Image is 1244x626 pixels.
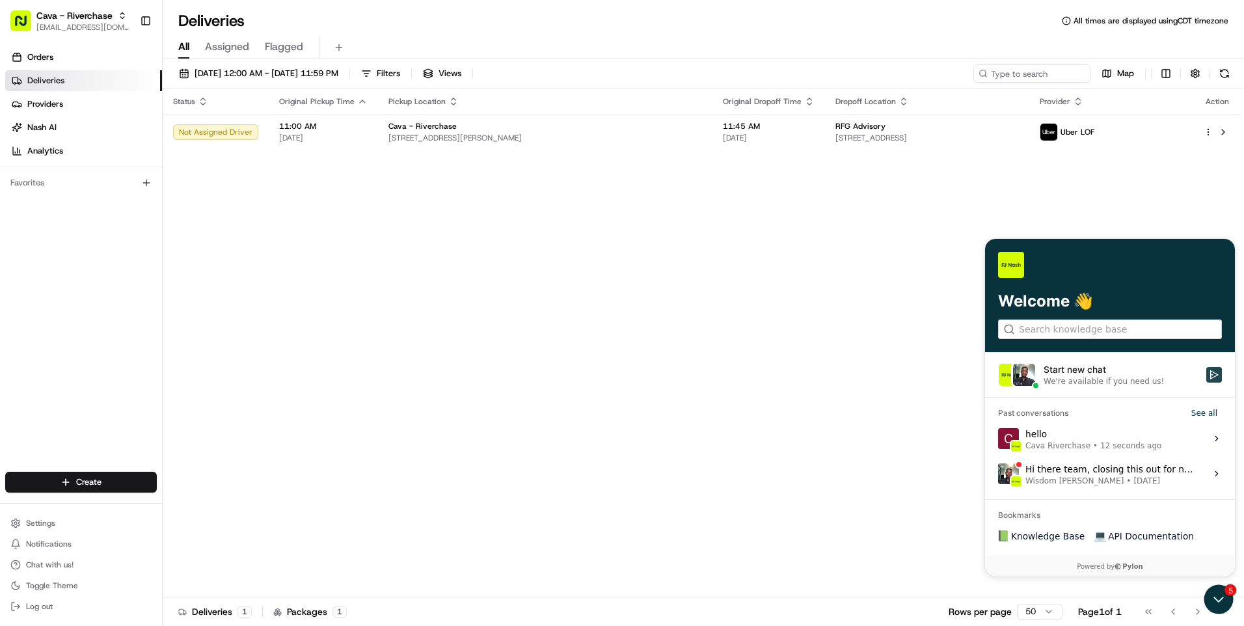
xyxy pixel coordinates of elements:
[5,141,162,161] a: Analytics
[27,145,63,157] span: Analytics
[1096,64,1140,83] button: Map
[5,535,157,553] button: Notifications
[178,605,252,618] div: Deliveries
[5,172,157,193] div: Favorites
[1078,605,1122,618] div: Page 1 of 1
[1040,96,1070,107] span: Provider
[332,606,347,618] div: 1
[195,68,338,79] span: [DATE] 12:00 AM - [DATE] 11:59 PM
[985,239,1235,577] iframe: Customer support window
[5,514,157,532] button: Settings
[949,605,1012,618] p: Rows per page
[178,39,189,55] span: All
[835,96,896,107] span: Dropoff Location
[26,580,78,591] span: Toggle Theme
[26,560,74,570] span: Chat with us!
[723,96,802,107] span: Original Dropoff Time
[388,96,446,107] span: Pickup Location
[273,605,347,618] div: Packages
[417,64,467,83] button: Views
[1040,124,1057,141] img: uber-new-logo.jpeg
[279,121,368,131] span: 11:00 AM
[26,601,53,612] span: Log out
[1215,64,1234,83] button: Refresh
[27,75,64,87] span: Deliveries
[388,121,457,131] span: Cava - Riverchase
[5,5,135,36] button: Cava - Riverchase[EMAIL_ADDRESS][DOMAIN_NAME]
[5,94,162,115] a: Providers
[723,133,815,143] span: [DATE]
[835,121,886,131] span: RFG Advisory
[973,64,1090,83] input: Type to search
[5,577,157,595] button: Toggle Theme
[178,10,245,31] h1: Deliveries
[173,96,195,107] span: Status
[5,47,162,68] a: Orders
[265,39,303,55] span: Flagged
[835,133,1019,143] span: [STREET_ADDRESS]
[36,9,113,22] button: Cava - Riverchase
[1117,68,1134,79] span: Map
[5,472,157,493] button: Create
[27,122,57,133] span: Nash AI
[26,539,72,549] span: Notifications
[27,98,63,110] span: Providers
[26,518,55,528] span: Settings
[205,39,249,55] span: Assigned
[1202,583,1237,618] iframe: Open customer support
[237,606,252,618] div: 1
[5,556,157,574] button: Chat with us!
[173,64,344,83] button: [DATE] 12:00 AM - [DATE] 11:59 PM
[355,64,406,83] button: Filters
[279,133,368,143] span: [DATE]
[5,597,157,616] button: Log out
[1074,16,1228,26] span: All times are displayed using CDT timezone
[27,51,53,63] span: Orders
[279,96,355,107] span: Original Pickup Time
[388,133,702,143] span: [STREET_ADDRESS][PERSON_NAME]
[377,68,400,79] span: Filters
[76,476,101,488] span: Create
[1204,96,1231,107] div: Action
[5,117,162,138] a: Nash AI
[36,22,129,33] button: [EMAIL_ADDRESS][DOMAIN_NAME]
[1061,127,1094,137] span: Uber LOF
[439,68,461,79] span: Views
[5,70,162,91] a: Deliveries
[723,121,815,131] span: 11:45 AM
